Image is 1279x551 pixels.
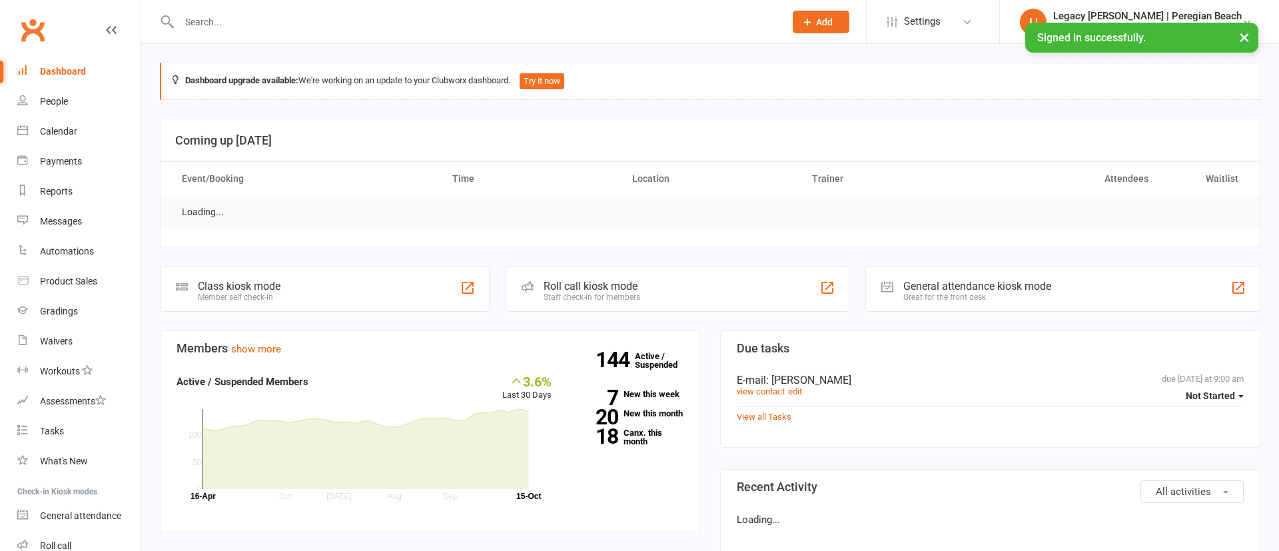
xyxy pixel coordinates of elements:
[160,63,1260,100] div: We're working on an update to your Clubworx dashboard.
[177,342,683,355] h3: Members
[1160,162,1250,196] th: Waitlist
[40,66,86,77] div: Dashboard
[185,75,298,85] strong: Dashboard upgrade available:
[572,407,618,427] strong: 20
[980,162,1160,196] th: Attendees
[17,237,141,267] a: Automations
[40,396,106,406] div: Assessments
[1140,480,1244,503] button: All activities
[40,246,94,257] div: Automations
[16,13,49,47] a: Clubworx
[177,376,308,388] strong: Active / Suspended Members
[903,280,1051,292] div: General attendance kiosk mode
[198,292,280,302] div: Member self check-in
[620,162,800,196] th: Location
[1037,31,1146,44] span: Signed in successfully.
[17,147,141,177] a: Payments
[17,267,141,296] a: Product Sales
[40,336,73,346] div: Waivers
[1232,23,1256,51] button: ×
[17,117,141,147] a: Calendar
[572,390,683,398] a: 7New this week
[170,162,440,196] th: Event/Booking
[40,276,97,286] div: Product Sales
[40,96,68,107] div: People
[231,343,281,355] a: show more
[596,350,635,370] strong: 144
[17,446,141,476] a: What's New
[198,280,280,292] div: Class kiosk mode
[17,416,141,446] a: Tasks
[635,342,693,379] a: 144Active / Suspended
[502,374,552,388] div: 3.6%
[737,412,791,422] a: View all Tasks
[788,386,802,396] a: edit
[17,296,141,326] a: Gradings
[793,11,849,33] button: Add
[737,374,1244,386] div: E-mail
[816,17,833,27] span: Add
[544,280,640,292] div: Roll call kiosk mode
[40,366,80,376] div: Workouts
[572,428,683,446] a: 18Canx. this month
[170,197,236,228] td: Loading...
[766,374,851,386] span: : [PERSON_NAME]
[17,207,141,237] a: Messages
[502,374,552,402] div: Last 30 Days
[17,386,141,416] a: Assessments
[800,162,980,196] th: Trainer
[40,426,64,436] div: Tasks
[737,480,1244,494] h3: Recent Activity
[904,7,941,37] span: Settings
[17,87,141,117] a: People
[40,510,121,521] div: General attendance
[1053,22,1242,34] div: Legacy [PERSON_NAME]
[17,57,141,87] a: Dashboard
[40,186,73,197] div: Reports
[40,456,88,466] div: What's New
[572,388,618,408] strong: 7
[1156,486,1211,498] span: All activities
[1186,390,1235,401] span: Not Started
[17,356,141,386] a: Workouts
[520,73,564,89] button: Try it now
[17,177,141,207] a: Reports
[737,342,1244,355] h3: Due tasks
[40,216,82,227] div: Messages
[737,386,785,396] a: view contact
[175,134,1245,147] h3: Coming up [DATE]
[17,326,141,356] a: Waivers
[1020,9,1047,35] div: L|
[1186,384,1244,408] button: Not Started
[440,162,620,196] th: Time
[1053,10,1242,22] div: Legacy [PERSON_NAME] | Peregian Beach
[175,13,775,31] input: Search...
[572,426,618,446] strong: 18
[572,409,683,418] a: 20New this month
[903,292,1051,302] div: Great for the front desk
[737,512,1244,528] p: Loading...
[544,292,640,302] div: Staff check-in for members
[40,306,78,316] div: Gradings
[40,156,82,167] div: Payments
[40,126,77,137] div: Calendar
[17,501,141,531] a: General attendance kiosk mode
[40,540,71,551] div: Roll call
